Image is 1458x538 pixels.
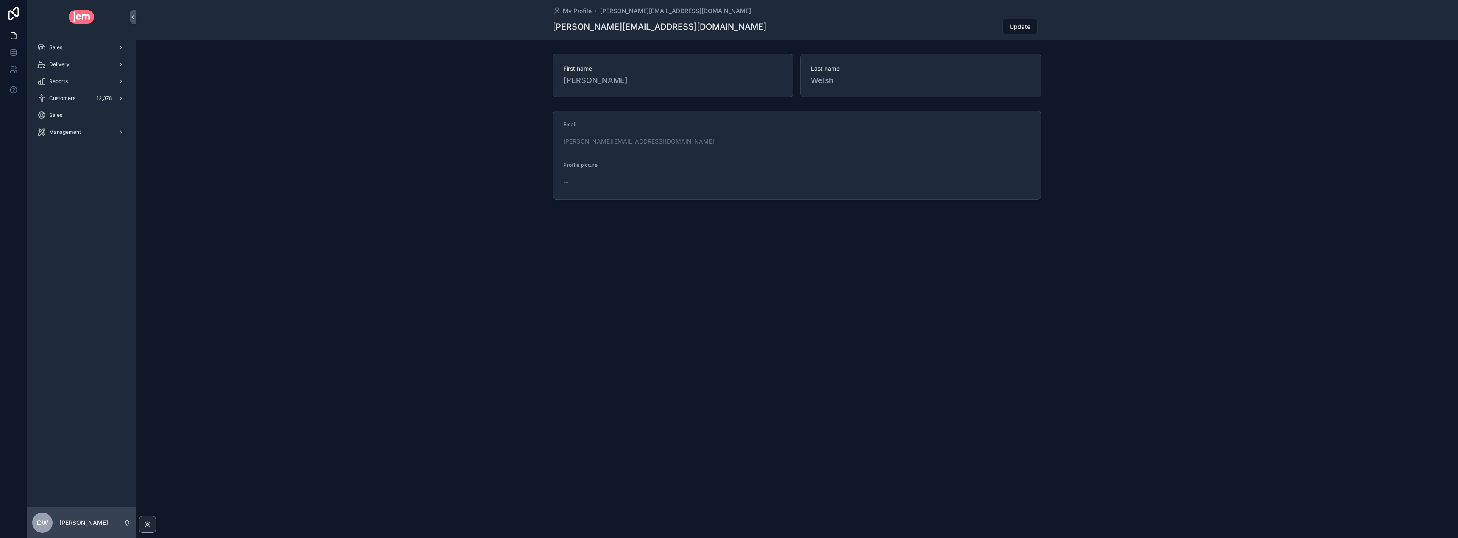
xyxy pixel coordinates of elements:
span: Delivery [49,61,70,68]
button: Update [1002,19,1038,34]
img: App logo [69,10,95,24]
span: Email [563,121,576,128]
span: Sales [49,44,62,51]
a: Sales [32,40,131,55]
span: Profile picture [563,162,598,168]
span: My Profile [563,7,592,15]
span: Reports [49,78,68,85]
div: scrollable content [27,34,136,151]
span: [PERSON_NAME] [563,75,783,86]
p: [PERSON_NAME] [59,519,108,527]
a: Delivery [32,57,131,72]
span: Management [49,129,81,136]
a: Customers12,378 [32,91,131,106]
span: Customers [49,95,75,102]
h1: [PERSON_NAME][EMAIL_ADDRESS][DOMAIN_NAME] [553,21,766,33]
span: CW [36,518,48,528]
span: Welsh [811,75,1030,86]
a: Reports [32,74,131,89]
span: First name [563,64,783,73]
a: My Profile [553,7,592,15]
span: Last name [811,64,1030,73]
div: 12,378 [94,93,114,103]
span: Sales [49,112,62,119]
a: [PERSON_NAME][EMAIL_ADDRESS][DOMAIN_NAME] [563,137,714,146]
a: [PERSON_NAME][EMAIL_ADDRESS][DOMAIN_NAME] [600,7,751,15]
span: Update [1010,22,1030,31]
span: -- [563,178,568,186]
a: Management [32,125,131,140]
a: Sales [32,108,131,123]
